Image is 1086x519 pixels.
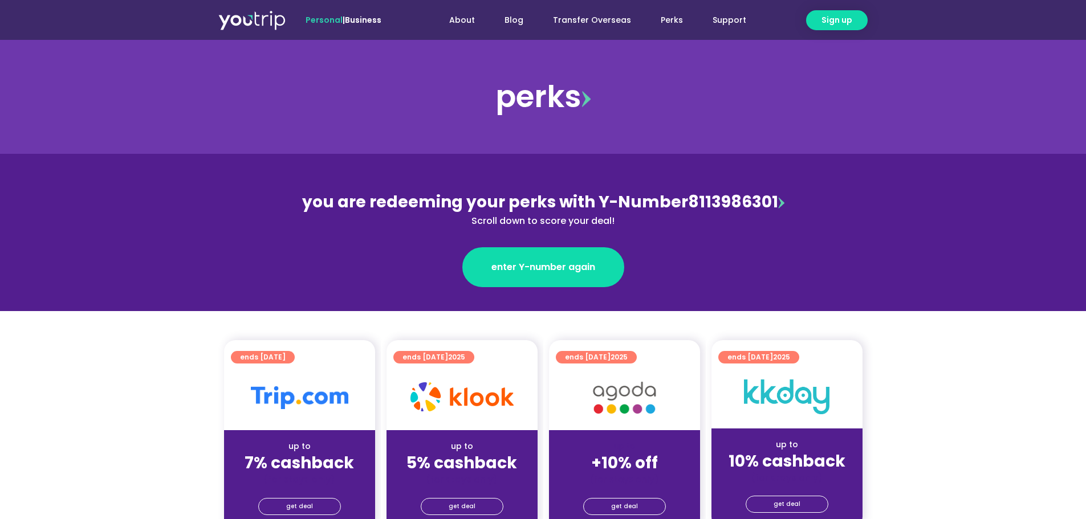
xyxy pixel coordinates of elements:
span: 2025 [611,352,628,362]
span: get deal [286,498,313,514]
span: 2025 [448,352,465,362]
div: up to [396,440,528,452]
div: up to [721,439,853,451]
a: get deal [746,496,828,513]
span: Sign up [821,14,852,26]
a: ends [DATE]2025 [718,351,799,363]
span: ends [DATE] [727,351,790,363]
a: About [434,10,490,31]
strong: 5% cashback [406,452,517,474]
a: Perks [646,10,698,31]
a: ends [DATE]2025 [556,351,637,363]
div: (for stays only) [558,473,691,485]
span: get deal [449,498,475,514]
span: 2025 [773,352,790,362]
span: Personal [306,14,343,26]
span: you are redeeming your perks with Y-Number [302,191,688,213]
span: ends [DATE] [402,351,465,363]
div: (for stays only) [721,472,853,484]
a: get deal [583,498,666,515]
span: up to [614,440,635,452]
a: Transfer Overseas [538,10,646,31]
span: | [306,14,381,26]
div: 8113986301 [296,190,791,228]
span: enter Y-number again [491,260,595,274]
a: enter Y-number again [462,247,624,287]
a: Blog [490,10,538,31]
div: (for stays only) [233,473,366,485]
a: get deal [421,498,503,515]
span: get deal [774,496,800,512]
a: Business [345,14,381,26]
strong: 10% cashback [729,450,845,472]
span: ends [DATE] [565,351,628,363]
div: (for stays only) [396,473,528,485]
a: ends [DATE]2025 [393,351,474,363]
strong: +10% off [591,452,658,474]
nav: Menu [412,10,761,31]
div: Scroll down to score your deal! [296,214,791,228]
strong: 7% cashback [245,452,354,474]
a: Sign up [806,10,868,30]
a: ends [DATE] [231,351,295,363]
a: get deal [258,498,341,515]
span: ends [DATE] [240,351,286,363]
a: Support [698,10,761,31]
div: up to [233,440,366,452]
span: get deal [611,498,638,514]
